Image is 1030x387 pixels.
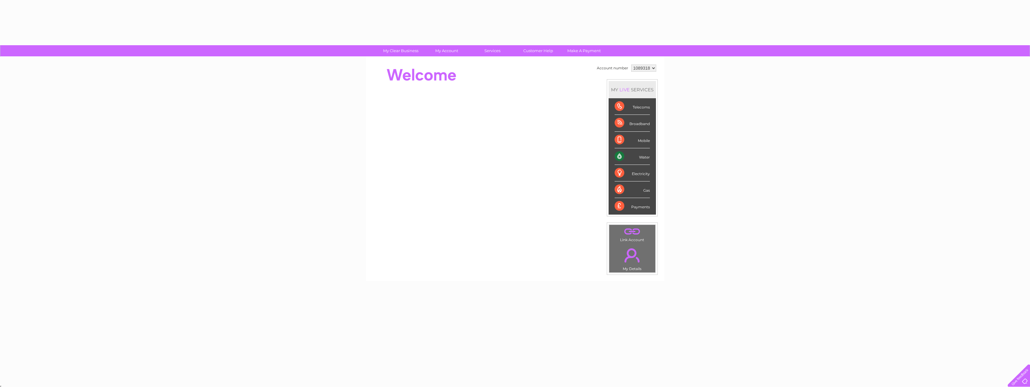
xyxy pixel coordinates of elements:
[615,198,650,214] div: Payments
[609,81,656,98] div: MY SERVICES
[422,45,471,56] a: My Account
[609,243,656,273] td: My Details
[559,45,609,56] a: Make A Payment
[615,98,650,115] div: Telecoms
[611,226,654,237] a: .
[615,181,650,198] div: Gas
[376,45,426,56] a: My Clear Business
[609,225,656,244] td: Link Account
[513,45,563,56] a: Customer Help
[615,165,650,181] div: Electricity
[468,45,517,56] a: Services
[615,132,650,148] div: Mobile
[595,63,630,73] td: Account number
[615,115,650,131] div: Broadband
[611,245,654,266] a: .
[618,87,631,93] div: LIVE
[615,148,650,165] div: Water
